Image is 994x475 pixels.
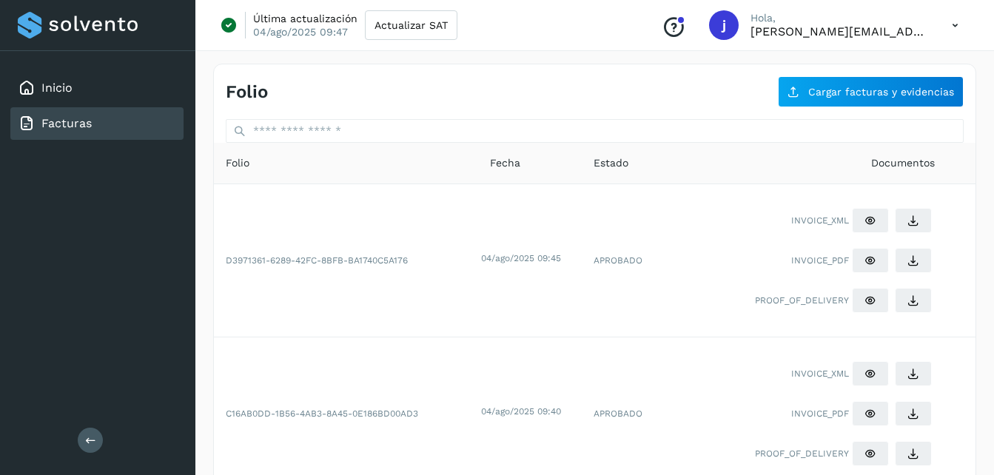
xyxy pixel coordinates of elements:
[41,116,92,130] a: Facturas
[791,254,849,267] span: INVOICE_PDF
[791,214,849,227] span: INVOICE_XML
[755,447,849,460] span: PROOF_OF_DELIVERY
[808,87,954,97] span: Cargar facturas y evidencias
[365,10,457,40] button: Actualizar SAT
[41,81,73,95] a: Inicio
[375,20,448,30] span: Actualizar SAT
[490,155,520,171] span: Fecha
[582,184,701,337] td: APROBADO
[594,155,628,171] span: Estado
[481,252,579,265] div: 04/ago/2025 09:45
[750,24,928,38] p: jonathan.arriaga21@hotmail.com
[253,25,348,38] p: 04/ago/2025 09:47
[481,405,579,418] div: 04/ago/2025 09:40
[778,76,964,107] button: Cargar facturas y evidencias
[226,81,268,103] h4: Folio
[871,155,935,171] span: Documentos
[10,72,184,104] div: Inicio
[750,12,928,24] p: Hola,
[214,184,478,337] td: D3971361-6289-42FC-8BFB-BA1740C5A176
[10,107,184,140] div: Facturas
[791,367,849,380] span: INVOICE_XML
[226,155,249,171] span: Folio
[791,407,849,420] span: INVOICE_PDF
[253,12,357,25] p: Última actualización
[755,294,849,307] span: PROOF_OF_DELIVERY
